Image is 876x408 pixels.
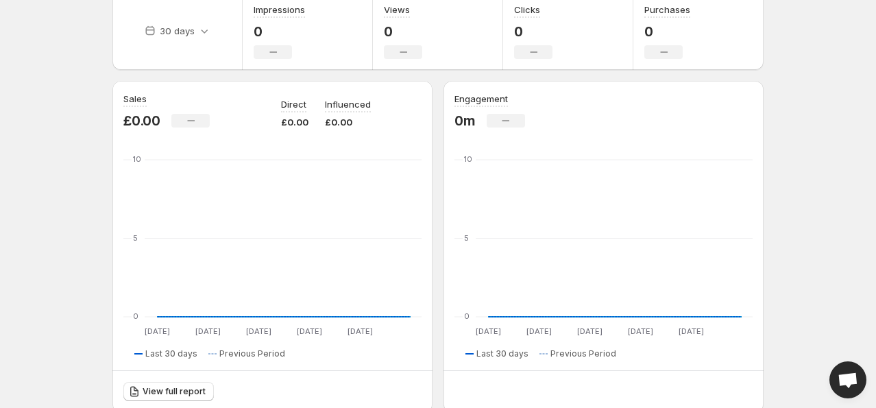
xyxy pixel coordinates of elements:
[160,24,195,38] p: 30 days
[348,326,373,336] text: [DATE]
[133,154,141,164] text: 10
[297,326,322,336] text: [DATE]
[476,326,501,336] text: [DATE]
[123,112,160,129] p: £0.00
[133,311,138,321] text: 0
[514,23,552,40] p: 0
[514,3,540,16] h3: Clicks
[464,233,469,243] text: 5
[195,326,221,336] text: [DATE]
[476,348,528,359] span: Last 30 days
[577,326,603,336] text: [DATE]
[123,382,214,401] a: View full report
[145,326,170,336] text: [DATE]
[325,97,371,111] p: Influenced
[246,326,271,336] text: [DATE]
[145,348,197,359] span: Last 30 days
[254,3,305,16] h3: Impressions
[325,115,371,129] p: £0.00
[384,23,422,40] p: 0
[281,115,308,129] p: £0.00
[143,386,206,397] span: View full report
[133,233,138,243] text: 5
[644,23,690,40] p: 0
[254,23,305,40] p: 0
[550,348,616,359] span: Previous Period
[628,326,653,336] text: [DATE]
[679,326,704,336] text: [DATE]
[454,92,508,106] h3: Engagement
[829,361,866,398] div: Open chat
[464,154,472,164] text: 10
[644,3,690,16] h3: Purchases
[526,326,552,336] text: [DATE]
[219,348,285,359] span: Previous Period
[384,3,410,16] h3: Views
[123,92,147,106] h3: Sales
[454,112,476,129] p: 0m
[464,311,470,321] text: 0
[281,97,306,111] p: Direct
